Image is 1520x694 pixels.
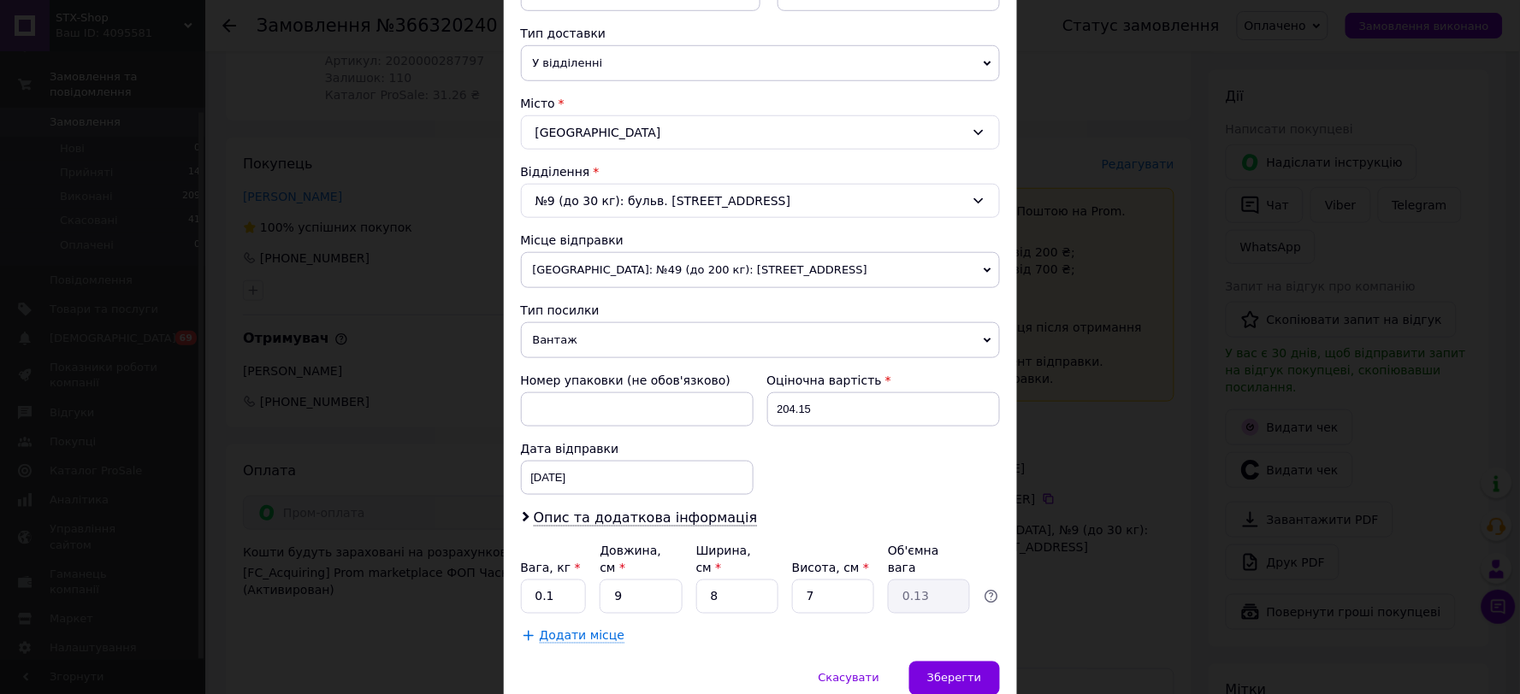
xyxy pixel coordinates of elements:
[521,45,1000,81] span: У відділенні
[521,233,624,247] span: Місце відправки
[521,303,600,317] span: Тип посилки
[521,322,1000,358] span: Вантаж
[927,672,981,685] span: Зберегти
[767,372,1000,389] div: Оціночна вартість
[521,163,1000,180] div: Відділення
[819,672,879,685] span: Скасувати
[521,115,1000,150] div: [GEOGRAPHIC_DATA]
[792,561,869,574] label: Висота, см
[521,184,1000,218] div: №9 (до 30 кг): бульв. [STREET_ADDRESS]
[521,26,606,40] span: Тип доставки
[521,95,1000,112] div: Місто
[534,509,758,526] span: Опис та додаткова інформація
[521,372,754,389] div: Номер упаковки (не обов'язково)
[600,544,661,574] label: Довжина, см
[696,544,751,574] label: Ширина, см
[521,440,754,457] div: Дата відправки
[888,542,970,576] div: Об'ємна вага
[521,561,581,574] label: Вага, кг
[540,629,625,644] span: Додати місце
[521,252,1000,288] span: [GEOGRAPHIC_DATA]: №49 (до 200 кг): [STREET_ADDRESS]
